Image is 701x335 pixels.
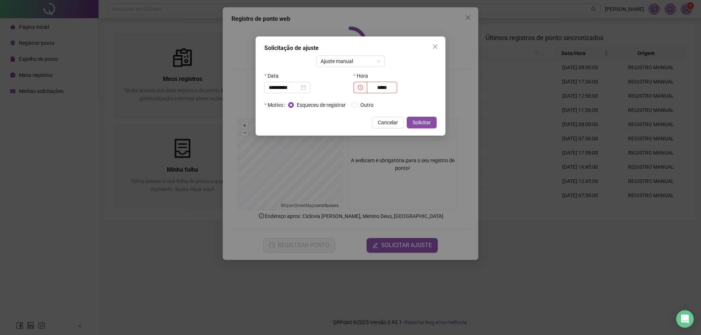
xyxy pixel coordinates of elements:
[357,101,376,109] span: Outro
[429,41,441,52] button: Close
[372,117,404,128] button: Cancelar
[676,310,694,328] div: Open Intercom Messenger
[358,85,363,90] span: clock-circle
[407,117,437,128] button: Solicitar
[378,118,398,126] span: Cancelar
[294,101,349,109] span: Esqueceu de registrar
[264,70,283,82] label: Data
[264,44,437,52] div: Solicitação de ajuste
[353,70,373,82] label: Hora
[264,99,288,111] label: Motivo
[413,118,431,126] span: Solicitar
[432,44,438,50] span: close
[321,56,381,67] span: Ajuste manual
